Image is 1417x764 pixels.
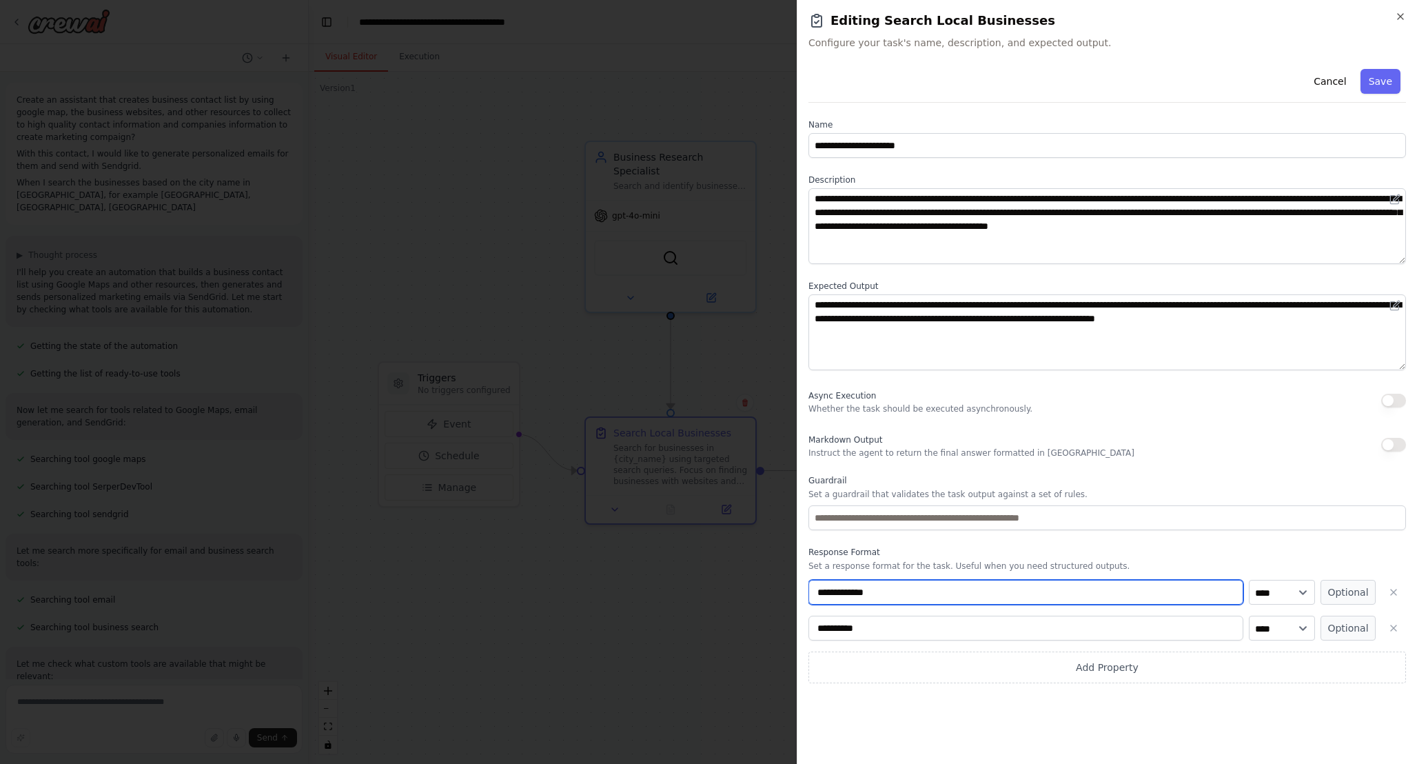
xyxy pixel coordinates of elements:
p: Whether the task should be executed asynchronously. [808,403,1032,414]
button: Optional [1321,616,1376,641]
label: Description [808,174,1406,185]
button: Delete property_1 [1381,616,1406,641]
button: Optional [1321,580,1376,605]
label: Expected Output [808,281,1406,292]
span: Markdown Output [808,435,882,445]
button: Cancel [1305,69,1354,94]
label: Name [808,119,1406,130]
button: Delete business name [1381,580,1406,605]
p: Set a response format for the task. Useful when you need structured outputs. [808,561,1406,572]
p: Instruct the agent to return the final answer formatted in [GEOGRAPHIC_DATA] [808,448,1134,459]
span: Configure your task's name, description, and expected output. [808,36,1406,50]
p: Set a guardrail that validates the task output against a set of rules. [808,489,1406,500]
span: Async Execution [808,391,876,401]
label: Response Format [808,547,1406,558]
button: Open in editor [1387,191,1403,208]
h2: Editing Search Local Businesses [808,11,1406,30]
button: Save [1360,69,1400,94]
button: Add Property [808,652,1406,683]
label: Guardrail [808,475,1406,486]
button: Open in editor [1387,297,1403,314]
